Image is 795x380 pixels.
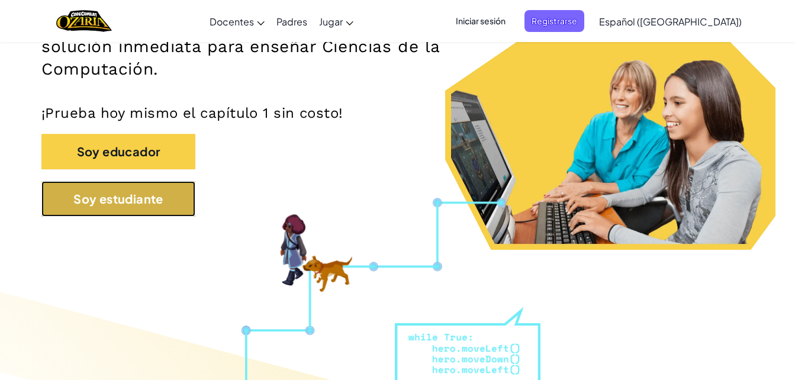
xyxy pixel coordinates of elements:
a: Padres [271,5,313,37]
span: Español ([GEOGRAPHIC_DATA]) [599,15,742,28]
button: Soy educador [41,134,195,169]
button: Soy estudiante [41,181,195,217]
a: Docentes [204,5,271,37]
a: Ozaria by CodeCombat logo [56,9,111,33]
button: Registrarse [524,10,584,32]
span: Jugar [319,15,343,28]
button: Iniciar sesión [449,10,513,32]
a: Español ([GEOGRAPHIC_DATA]) [593,5,748,37]
a: Jugar [313,5,359,37]
span: Docentes [210,15,254,28]
h2: Una aventura de programación para estudiantes y una solución inmediata para enseñar Ciencias de l... [41,13,519,80]
img: Home [56,9,111,33]
p: ¡Prueba hoy mismo el capítulo 1 sin costo! [41,104,754,122]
